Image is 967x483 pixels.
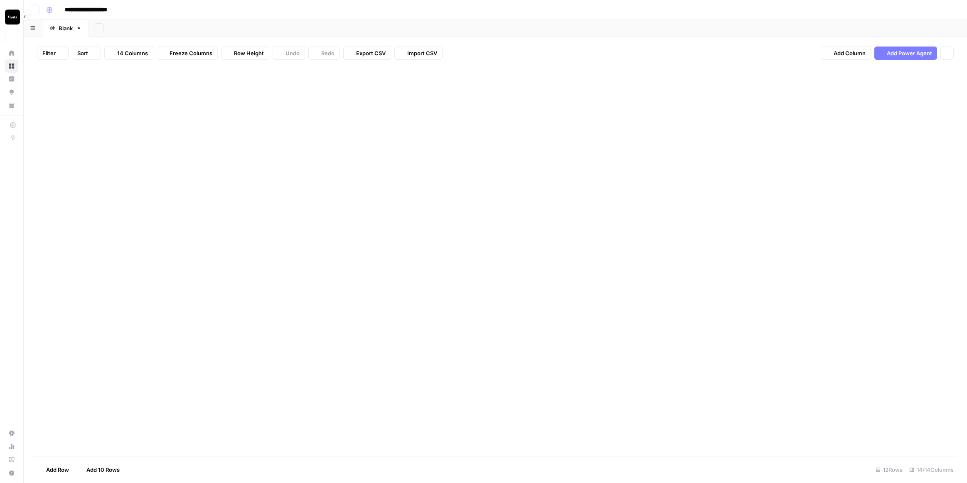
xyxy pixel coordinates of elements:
button: Add 10 Rows [74,463,125,476]
div: Blank [59,24,73,32]
span: Import CSV [407,49,437,57]
button: Add Row [34,463,74,476]
button: Export CSV [343,47,391,60]
span: Add Column [834,49,866,57]
span: Add Row [46,466,69,474]
button: Row Height [221,47,269,60]
button: Sort [72,47,101,60]
button: Redo [308,47,340,60]
img: Vanta Logo [5,10,20,25]
span: Add Power Agent [887,49,932,57]
div: 14/14 Columns [906,463,957,476]
span: Redo [321,49,335,57]
span: Filter [42,49,56,57]
button: Freeze Columns [157,47,218,60]
a: Usage [5,440,18,453]
span: 14 Columns [117,49,148,57]
button: Filter [37,47,69,60]
button: Help + Support [5,466,18,480]
a: Learning Hub [5,453,18,466]
button: Undo [273,47,305,60]
button: Import CSV [394,47,443,60]
a: Blank [42,20,89,37]
a: Opportunities [5,86,18,99]
a: Settings [5,427,18,440]
div: 12 Rows [872,463,906,476]
span: Add 10 Rows [86,466,120,474]
button: Add Column [821,47,871,60]
span: Export CSV [356,49,386,57]
button: 14 Columns [104,47,153,60]
span: Freeze Columns [170,49,212,57]
span: Sort [77,49,88,57]
a: Browse [5,59,18,73]
span: Undo [285,49,300,57]
button: Workspace: Vanta [5,7,18,27]
a: Home [5,47,18,60]
span: Row Height [234,49,264,57]
button: Add Power Agent [874,47,937,60]
a: Insights [5,72,18,86]
a: Your Data [5,99,18,112]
